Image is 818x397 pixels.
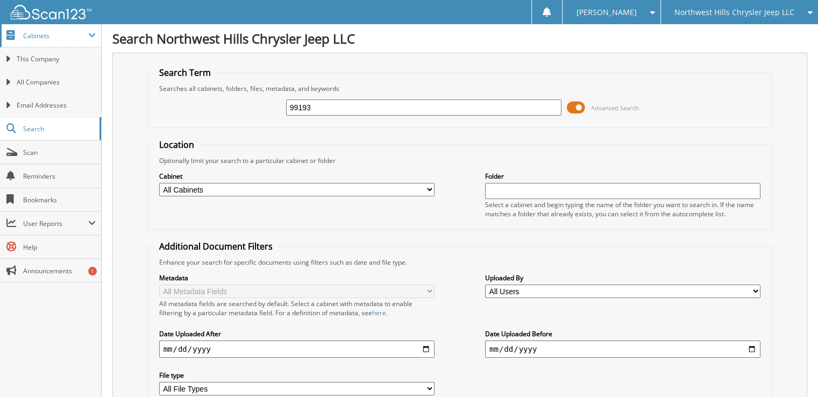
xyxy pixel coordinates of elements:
legend: Additional Document Filters [154,240,278,252]
h1: Search Northwest Hills Chrysler Jeep LLC [112,30,807,47]
label: Date Uploaded Before [485,329,760,338]
label: File type [159,371,435,380]
span: Reminders [23,172,96,181]
div: All metadata fields are searched by default. Select a cabinet with metadata to enable filtering b... [159,299,435,317]
span: Advanced Search [591,104,639,112]
span: Email Addresses [17,101,96,110]
input: start [159,341,435,358]
div: Optionally limit your search to a particular cabinet or folder [154,156,766,165]
a: here [372,308,386,317]
div: 1 [88,267,97,275]
label: Date Uploaded After [159,329,435,338]
input: end [485,341,760,358]
label: Folder [485,172,760,181]
span: Help [23,243,96,252]
span: [PERSON_NAME] [576,9,636,16]
div: Searches all cabinets, folders, files, metadata, and keywords [154,84,766,93]
label: Metadata [159,273,435,282]
span: All Companies [17,77,96,87]
img: scan123-logo-white.svg [11,5,91,19]
span: Scan [23,148,96,157]
span: Announcements [23,266,96,275]
div: Select a cabinet and begin typing the name of the folder you want to search in. If the name match... [485,200,760,218]
span: Northwest Hills Chrysler Jeep LLC [674,9,794,16]
span: Bookmarks [23,195,96,204]
legend: Location [154,139,200,151]
span: This Company [17,54,96,64]
legend: Search Term [154,67,216,79]
span: User Reports [23,219,88,228]
div: Enhance your search for specific documents using filters such as date and file type. [154,258,766,267]
span: Search [23,124,94,133]
span: Cabinets [23,31,88,40]
label: Uploaded By [485,273,760,282]
label: Cabinet [159,172,435,181]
